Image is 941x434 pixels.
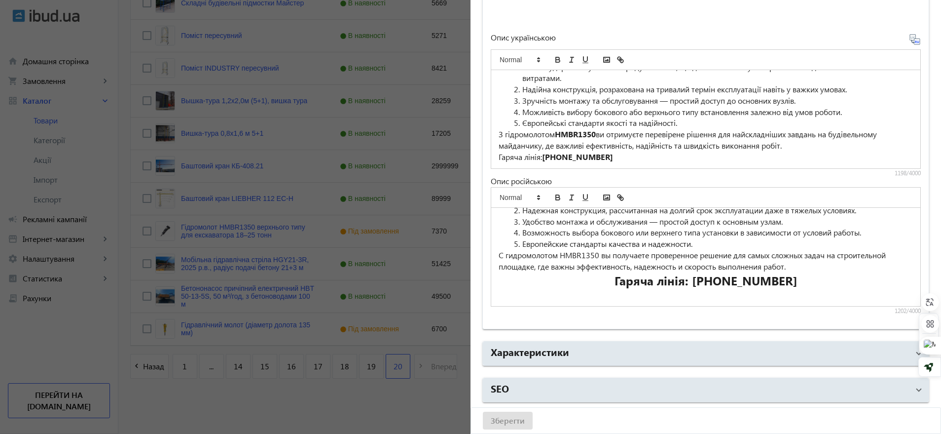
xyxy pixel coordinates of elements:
button: link [614,54,627,66]
button: italic [565,54,579,66]
span: Опис українською [491,32,556,42]
li: Удобство монтажа и обслуживания — простой доступ к основным узлам. [510,216,913,228]
strong: [PHONE_NUMBER] [542,152,613,162]
li: Зручність монтажу та обслуговування — простий доступ до основних вузлів. [510,95,913,107]
li: Надійна конструкція, розрахована на тривалий термін експлуатації навіть у важких умовах. [510,84,913,95]
div: 1198/4000 [491,169,921,177]
button: link [614,192,627,203]
p: З гідромолотом ви отримуєте перевірене рішення для найскладніших завдань на будівельному майданчи... [499,129,913,151]
li: Возможность выбора бокового или верхнего типа установки в зависимости от условий работы. [510,227,913,238]
svg-icon: Перекласти на рос. [909,34,921,45]
li: Європейські стандарти якості та надійності. [510,118,913,129]
button: underline [579,192,592,203]
div: 1202/4000 [491,307,921,315]
div: Детальніше про товар [483,8,929,329]
h2: SEO [491,381,509,395]
li: Европейские стандарты качества и надежности. [510,238,913,250]
button: bold [551,192,565,203]
li: Надежная конструкция, рассчитанная на долгий срок эксплуатации даже в тяжелых условиях. [510,205,913,216]
button: italic [565,192,579,203]
strong: Гаряча лінія: [PHONE_NUMBER] [615,273,797,288]
strong: HMBR1350 [555,129,596,139]
button: bold [551,54,565,66]
mat-expansion-panel-header: SEO [483,378,929,402]
li: Висока ударна потужність і продуктивність, що дозволяє виконувати роботи швидше та з меншими витр... [510,62,913,84]
span: Опис російською [491,176,552,186]
button: underline [579,54,592,66]
li: Можливість вибору бокового або верхнього типу встановлення залежно від умов роботи. [510,107,913,118]
mat-expansion-panel-header: Характеристики [483,342,929,365]
button: image [600,192,614,203]
h2: Характеристики [491,345,569,358]
p: С гидромолотом HMBR1350 вы получаете проверенное решение для самых сложных задач на строительной ... [499,250,913,272]
p: Гаряча лінія: [499,152,913,163]
button: image [600,54,614,66]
